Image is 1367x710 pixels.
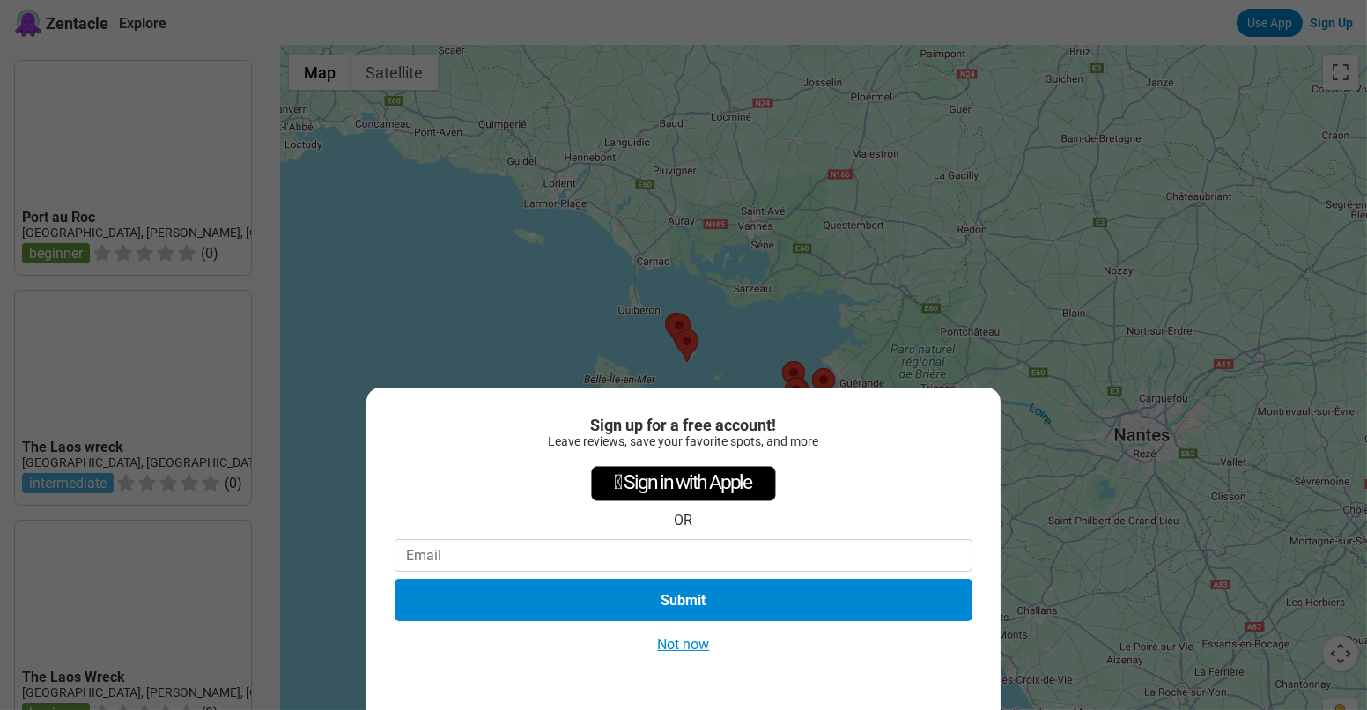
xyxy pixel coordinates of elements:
button: Submit [395,579,972,621]
div: Sign up for a free account! [395,416,972,434]
div: Leave reviews, save your favorite spots, and more [395,434,972,448]
input: Email [395,539,972,572]
button: Not now [653,635,715,654]
div: OR [675,512,693,529]
div: Sign in with Apple [591,466,776,501]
